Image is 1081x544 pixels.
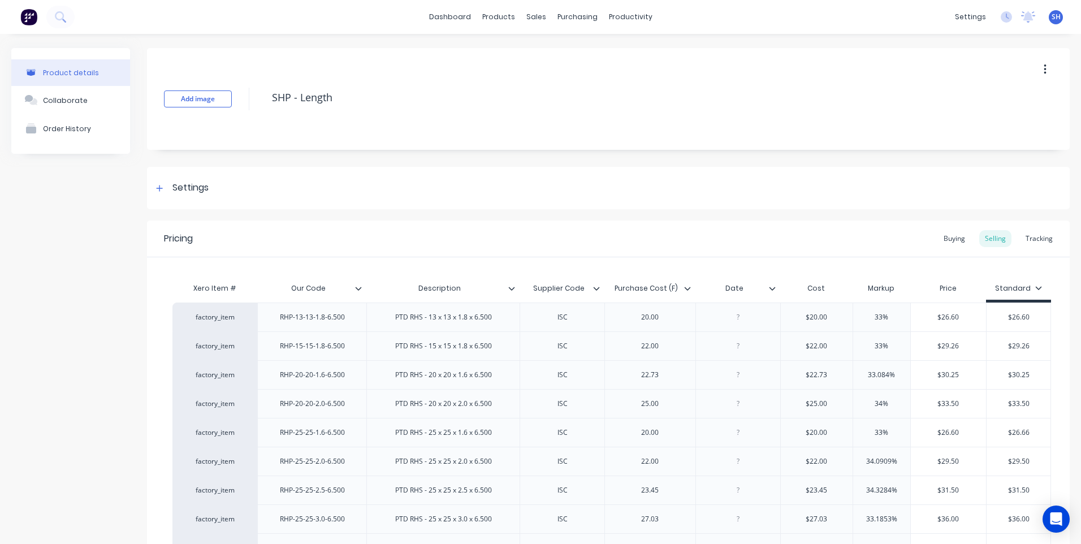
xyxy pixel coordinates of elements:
[477,8,521,25] div: products
[622,396,678,411] div: 25.00
[534,425,591,440] div: ISC
[172,277,257,300] div: Xero Item #
[43,96,88,105] div: Collaborate
[386,339,501,353] div: PTD RHS - 15 x 15 x 1.8 x 6.500
[910,277,987,300] div: Price
[184,456,246,467] div: factory_item
[911,303,987,331] div: $26.60
[603,8,658,25] div: productivity
[172,360,1051,389] div: factory_itemRHP-20-20-1.6-6.500PTD RHS - 20 x 20 x 1.6 x 6.500ISC22.73$22.7333.084%$30.25$30.25
[911,332,987,360] div: $29.26
[386,483,501,498] div: PTD RHS - 25 x 25 x 2.5 x 6.500
[622,425,678,440] div: 20.00
[695,274,773,303] div: Date
[386,310,501,325] div: PTD RHS - 13 x 13 x 1.8 x 6.500
[172,504,1051,533] div: factory_itemRHP-25-25-3.0-6.500PTD RHS - 25 x 25 x 3.0 x 6.500ISC27.03$27.0333.1853%$36.00$36.00
[911,390,987,418] div: $33.50
[911,505,987,533] div: $36.00
[949,8,992,25] div: settings
[853,447,910,476] div: 34.0909%
[534,339,591,353] div: ISC
[172,303,1051,331] div: factory_itemRHP-13-13-1.8-6.500PTD RHS - 13 x 13 x 1.8 x 6.500ISC20.00$20.0033%$26.60$26.60
[386,396,501,411] div: PTD RHS - 20 x 20 x 2.0 x 6.500
[11,86,130,114] button: Collaborate
[987,361,1050,389] div: $30.25
[534,512,591,526] div: ISC
[987,418,1050,447] div: $26.66
[695,277,780,300] div: Date
[520,277,604,300] div: Supplier Code
[853,505,910,533] div: 33.1853%
[781,505,853,533] div: $27.03
[534,310,591,325] div: ISC
[911,418,987,447] div: $26.60
[622,310,678,325] div: 20.00
[386,425,501,440] div: PTD RHS - 25 x 25 x 1.6 x 6.500
[938,230,971,247] div: Buying
[987,303,1050,331] div: $26.60
[366,274,513,303] div: Description
[979,230,1011,247] div: Selling
[604,277,695,300] div: Purchase Cost (F)
[184,312,246,322] div: factory_item
[622,339,678,353] div: 22.00
[853,476,910,504] div: 34.3284%
[184,485,246,495] div: factory_item
[995,283,1042,293] div: Standard
[1020,230,1058,247] div: Tracking
[534,454,591,469] div: ISC
[366,277,520,300] div: Description
[521,8,552,25] div: sales
[911,447,987,476] div: $29.50
[781,390,853,418] div: $25.00
[781,418,853,447] div: $20.00
[271,339,354,353] div: RHP-15-15-1.8-6.500
[987,447,1050,476] div: $29.50
[164,90,232,107] button: Add image
[853,277,910,300] div: Markup
[552,8,603,25] div: purchasing
[271,512,354,526] div: RHP-25-25-3.0-6.500
[386,454,501,469] div: PTD RHS - 25 x 25 x 2.0 x 6.500
[1043,506,1070,533] div: Open Intercom Messenger
[987,505,1050,533] div: $36.00
[781,332,853,360] div: $22.00
[386,368,501,382] div: PTD RHS - 20 x 20 x 1.6 x 6.500
[853,303,910,331] div: 33%
[271,454,354,469] div: RHP-25-25-2.0-6.500
[172,331,1051,360] div: factory_itemRHP-15-15-1.8-6.500PTD RHS - 15 x 15 x 1.8 x 6.500ISC22.00$22.0033%$29.26$29.26
[184,370,246,380] div: factory_item
[386,512,501,526] div: PTD RHS - 25 x 25 x 3.0 x 6.500
[257,274,360,303] div: Our Code
[1052,12,1061,22] span: SH
[780,277,853,300] div: Cost
[781,447,853,476] div: $22.00
[853,390,910,418] div: 34%
[534,368,591,382] div: ISC
[622,368,678,382] div: 22.73
[271,483,354,498] div: RHP-25-25-2.5-6.500
[184,399,246,409] div: factory_item
[172,418,1051,447] div: factory_itemRHP-25-25-1.6-6.500PTD RHS - 25 x 25 x 1.6 x 6.500ISC20.00$20.0033%$26.60$26.66
[271,396,354,411] div: RHP-20-20-2.0-6.500
[622,454,678,469] div: 22.00
[20,8,37,25] img: Factory
[911,361,987,389] div: $30.25
[534,483,591,498] div: ISC
[11,114,130,143] button: Order History
[172,181,209,195] div: Settings
[781,303,853,331] div: $20.00
[172,389,1051,418] div: factory_itemRHP-20-20-2.0-6.500PTD RHS - 20 x 20 x 2.0 x 6.500ISC25.00$25.0034%$33.50$33.50
[184,514,246,524] div: factory_item
[423,8,477,25] a: dashboard
[172,476,1051,504] div: factory_itemRHP-25-25-2.5-6.500PTD RHS - 25 x 25 x 2.5 x 6.500ISC23.45$23.4534.3284%$31.50$31.50
[266,84,978,111] textarea: SHP - Length
[622,512,678,526] div: 27.03
[164,232,193,245] div: Pricing
[271,368,354,382] div: RHP-20-20-1.6-6.500
[184,428,246,438] div: factory_item
[987,332,1050,360] div: $29.26
[520,274,598,303] div: Supplier Code
[987,476,1050,504] div: $31.50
